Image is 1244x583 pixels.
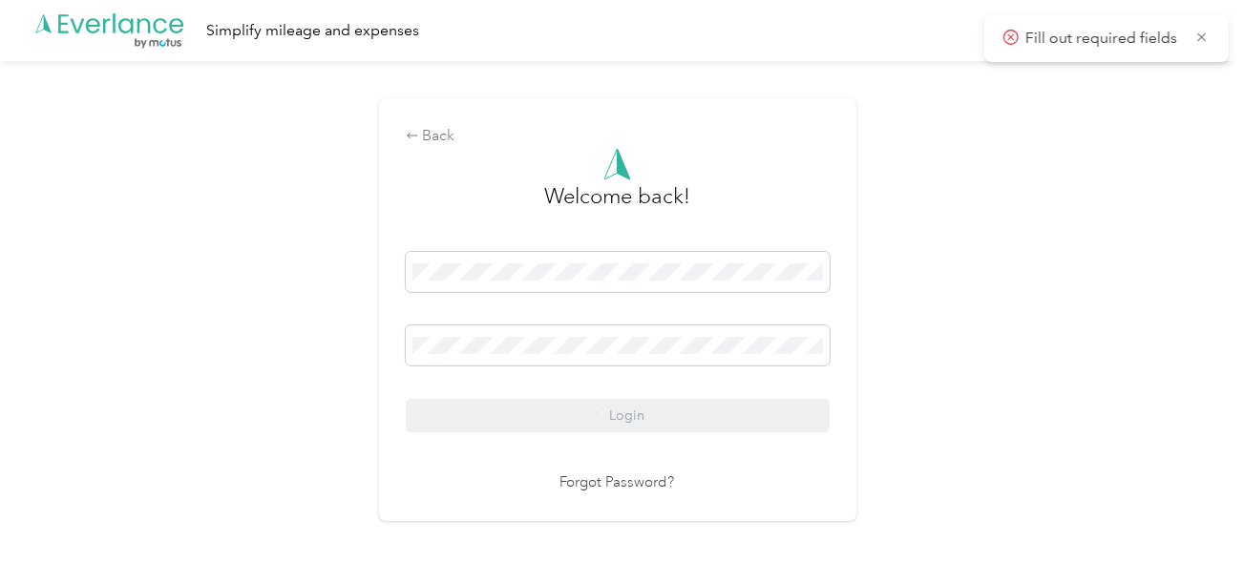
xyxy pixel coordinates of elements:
div: Simplify mileage and expenses [206,19,419,43]
iframe: Everlance-gr Chat Button Frame [1137,476,1244,583]
h3: greeting [544,180,690,232]
div: Back [406,125,830,148]
a: Forgot Password? [560,472,675,494]
p: Fill out required fields [1025,27,1182,51]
